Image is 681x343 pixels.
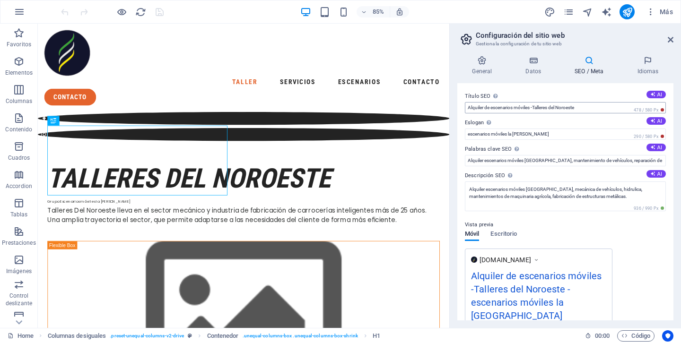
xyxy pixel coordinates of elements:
i: Navegador [582,7,593,17]
span: Más [646,7,673,17]
button: publish [620,4,635,19]
p: Contenido [5,126,32,133]
span: 290 / 580 Px [632,133,666,140]
button: Código [617,330,655,342]
span: Haz clic para seleccionar y doble clic para editar [48,330,106,342]
p: Favoritos [7,41,31,48]
button: Descripción SEO [646,170,666,178]
div: Vista previa [465,231,517,249]
span: . unequal-columns-box .unequal-columns-box-shrink [243,330,358,342]
span: Haz clic para seleccionar y doble clic para editar [373,330,380,342]
h4: SEO / Meta [560,56,622,76]
button: reload [135,6,146,17]
button: Eslogan [646,117,666,125]
button: Título SEO [646,91,666,98]
i: AI Writer [601,7,612,17]
button: design [544,6,555,17]
span: Haz clic para seleccionar y doble clic para editar [207,330,239,342]
i: Diseño (Ctrl+Alt+Y) [544,7,555,17]
span: 00 00 [595,330,610,342]
div: Alquiler de escenarios móviles -Talleres del Noroeste - escenarios móviles la [GEOGRAPHIC_DATA] [471,269,606,327]
h4: General [457,56,511,76]
button: pages [563,6,574,17]
span: 936 / 990 Px [632,205,666,212]
p: Accordion [6,182,32,190]
i: Este elemento es un preajuste personalizable [188,333,192,338]
i: Volver a cargar página [135,7,146,17]
button: text_generator [601,6,612,17]
i: Al redimensionar, ajustar el nivel de zoom automáticamente para ajustarse al dispositivo elegido. [395,8,404,16]
button: Haz clic para salir del modo de previsualización y seguir editando [116,6,127,17]
label: Descripción SEO [465,170,666,181]
i: Publicar [622,7,633,17]
span: [DOMAIN_NAME] [480,255,531,265]
input: Eslogan... [465,129,666,140]
button: 85% [357,6,390,17]
p: Elementos [5,69,33,77]
h3: Gestiona la configuración de tu sitio web [476,40,655,48]
p: Cuadros [8,154,30,162]
a: Haz clic para cancelar la selección y doble clic para abrir páginas [8,330,34,342]
span: : [602,332,603,339]
span: . preset-unequal-columns-v2-drive [110,330,184,342]
span: Escritorio [490,228,517,241]
h6: 85% [371,6,386,17]
h4: Datos [511,56,560,76]
button: Palabras clave SEO [646,144,666,151]
p: Prestaciones [2,239,35,247]
button: Usercentrics [662,330,673,342]
p: Imágenes [6,267,32,275]
p: Columnas [6,97,33,105]
img: LOGOCICULAR-aCwqdGKAGEU0MFyd0hGE7w-4_k5UOTM7g-7ALKu4AAXvA.png [471,257,477,263]
nav: breadcrumb [48,330,381,342]
label: Eslogan [465,117,666,129]
h4: Idiomas [622,56,673,76]
p: Tablas [10,211,28,218]
span: Móvil [465,228,479,241]
span: 478 / 580 Px [632,107,666,113]
h6: Tiempo de la sesión [585,330,610,342]
h2: Configuración del sitio web [476,31,673,40]
button: Más [642,4,677,19]
i: Páginas (Ctrl+Alt+S) [563,7,574,17]
p: Vista previa [465,219,493,231]
button: navigator [582,6,593,17]
span: Código [621,330,650,342]
label: Título SEO [465,91,666,102]
label: Palabras clave SEO [465,144,666,155]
